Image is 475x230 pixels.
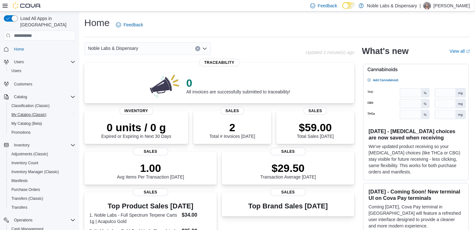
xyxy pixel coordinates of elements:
span: My Catalog (Classic) [9,111,75,118]
button: Adjustments (Classic) [6,150,78,159]
span: Adjustments (Classic) [11,152,48,157]
button: Operations [1,216,78,225]
span: My Catalog (Classic) [11,112,47,117]
span: Catalog [11,93,75,101]
button: Classification (Classic) [6,101,78,110]
button: My Catalog (Beta) [6,119,78,128]
span: Manifests [11,178,28,183]
a: Inventory Count [9,159,41,167]
a: Transfers [9,204,30,211]
button: Users [6,66,78,75]
button: Inventory Manager (Classic) [6,167,78,176]
span: Users [11,58,75,66]
button: My Catalog (Classic) [6,110,78,119]
a: Adjustments (Classic) [9,150,51,158]
p: 1.00 [117,162,184,174]
span: Inventory [14,143,29,148]
div: Total # Invoices [DATE] [209,121,255,139]
span: Traceability [199,59,240,66]
button: Catalog [11,93,29,101]
span: Manifests [9,177,75,185]
p: Noble Labs & Dispensary [367,2,417,10]
span: Noble Labs & Dispensary [88,44,138,52]
a: Transfers (Classic) [9,195,46,202]
span: Sales [270,148,306,155]
span: Home [14,47,24,52]
span: Inventory Count [11,160,38,166]
button: Transfers [6,203,78,212]
p: [PERSON_NAME] [433,2,470,10]
button: Customers [1,79,78,88]
span: Sales [221,107,244,115]
button: Transfers (Classic) [6,194,78,203]
a: Manifests [9,177,30,185]
button: Clear input [195,46,200,51]
div: Patricia Allen [423,2,431,10]
a: Customers [11,80,35,88]
span: Transfers (Classic) [11,196,43,201]
span: Inventory [119,107,153,115]
div: Avg Items Per Transaction [DATE] [117,162,184,179]
button: Open list of options [202,46,207,51]
span: Classification (Classic) [9,102,75,110]
svg: External link [466,50,470,53]
span: Inventory Manager (Classic) [9,168,75,176]
span: Transfers [11,205,27,210]
h3: Top Product Sales [DATE] [89,202,212,210]
a: Purchase Orders [9,186,43,193]
span: Purchase Orders [9,186,75,193]
div: Total Sales [DATE] [297,121,334,139]
span: Load All Apps in [GEOGRAPHIC_DATA] [18,15,75,28]
a: Classification (Classic) [9,102,52,110]
p: | [420,2,421,10]
span: Adjustments (Classic) [9,150,75,158]
div: Transaction Average [DATE] [260,162,316,179]
h3: Top Brand Sales [DATE] [248,202,328,210]
a: My Catalog (Classic) [9,111,49,118]
a: Home [11,45,27,53]
p: 0 [186,77,290,89]
a: Users [9,67,24,75]
button: Inventory Count [6,159,78,167]
h2: What's new [362,46,408,56]
a: View allExternal link [450,49,470,54]
span: Operations [11,216,75,224]
button: Inventory [1,141,78,150]
span: Users [9,67,75,75]
span: Catalog [14,94,27,99]
dt: 1. Noble Labs - Full Spectrum Terpene Carts 1g | Acapulco Gold [89,212,179,225]
h3: [DATE] - [MEDICAL_DATA] choices are now saved when receiving [369,128,463,141]
span: Transfers (Classic) [9,195,75,202]
dd: $34.00 [182,211,212,219]
h1: Home [84,17,110,29]
span: Sales [133,188,168,196]
p: We've updated product receiving so your [MEDICAL_DATA] choices (like THCa or CBG) stay visible fo... [369,143,463,175]
span: Operations [14,218,33,223]
span: Promotions [9,129,75,136]
button: Purchase Orders [6,185,78,194]
span: Sales [304,107,327,115]
h3: [DATE] - Coming Soon! New terminal UI on Cova Pay terminals [369,188,463,201]
a: Inventory Manager (Classic) [9,168,61,176]
span: Purchase Orders [11,187,40,192]
span: Classification (Classic) [11,103,50,108]
span: Transfers [9,204,75,211]
p: Updated 1 minute(s) ago [305,50,354,55]
p: 0 units / 0 g [101,121,171,134]
p: Coming [DATE], Cova Pay terminal in [GEOGRAPHIC_DATA] will feature a refreshed user interface des... [369,204,463,229]
button: Operations [11,216,35,224]
span: Sales [270,188,306,196]
span: Customers [11,80,75,88]
div: Expired or Expiring in Next 30 Days [101,121,171,139]
a: Feedback [113,18,145,31]
span: Inventory Manager (Classic) [11,169,59,174]
p: 2 [209,121,255,134]
img: 0 [148,73,181,98]
button: Inventory [11,141,32,149]
span: My Catalog (Beta) [9,120,75,127]
span: Users [11,68,21,73]
span: Home [11,45,75,53]
span: Promotions [11,130,31,135]
span: Feedback [124,22,143,28]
